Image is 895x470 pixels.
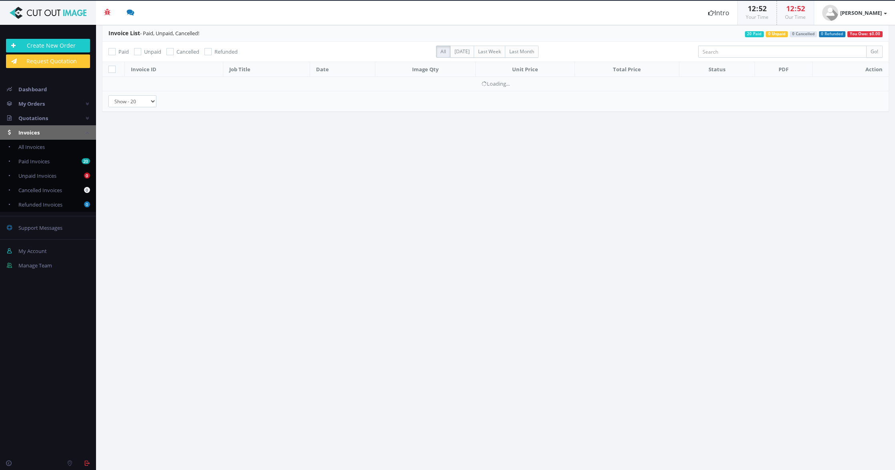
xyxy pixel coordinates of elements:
span: 52 [797,4,805,13]
label: [DATE] [450,46,474,58]
th: Image Qty [375,62,475,77]
span: Refunded Invoices [18,201,62,208]
img: Cut Out Image [6,7,90,19]
span: Quotations [18,114,48,122]
th: Invoice ID [125,62,223,77]
span: Refunded [214,48,238,55]
td: Loading... [102,77,889,91]
img: user_default.jpg [822,5,838,21]
span: My Orders [18,100,45,107]
span: 0 Unpaid [766,31,788,37]
th: Status [679,62,755,77]
span: Invoice List [108,29,140,37]
b: 0 [84,187,90,193]
b: 0 [84,173,90,179]
th: Action [813,62,889,77]
span: My Account [18,247,47,255]
span: 20 Paid [745,31,764,37]
span: Dashboard [18,86,47,93]
label: Last Month [505,46,539,58]
span: Support Messages [18,224,62,231]
span: You Owe: $0.00 [847,31,883,37]
span: Invoices [18,129,40,136]
a: Create New Order [6,39,90,52]
span: 12 [748,4,756,13]
label: All [436,46,451,58]
a: Request Quotation [6,54,90,68]
th: Unit Price [475,62,575,77]
input: Search [698,46,867,58]
span: - Paid, Unpaid, Cancelled! [108,30,199,37]
span: 0 Cancelled [790,31,817,37]
span: Cancelled Invoices [18,187,62,194]
span: Manage Team [18,262,52,269]
span: 52 [759,4,767,13]
strong: [PERSON_NAME] [840,9,882,16]
span: Paid Invoices [18,158,50,165]
th: Total Price [575,62,679,77]
b: 0 [84,201,90,207]
small: Our Time [785,14,806,20]
input: Go! [866,46,883,58]
span: 0 Refunded [819,31,846,37]
a: [PERSON_NAME] [814,1,895,25]
small: Your Time [746,14,769,20]
span: Cancelled [176,48,199,55]
span: : [756,4,759,13]
span: Unpaid [144,48,161,55]
span: Unpaid Invoices [18,172,56,179]
span: All Invoices [18,143,45,151]
th: Date [310,62,375,77]
span: Paid [118,48,129,55]
th: Job Title [223,62,310,77]
th: PDF [755,62,813,77]
span: : [794,4,797,13]
label: Last Week [474,46,505,58]
a: Intro [700,1,737,25]
b: 20 [82,158,90,164]
span: 12 [786,4,794,13]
